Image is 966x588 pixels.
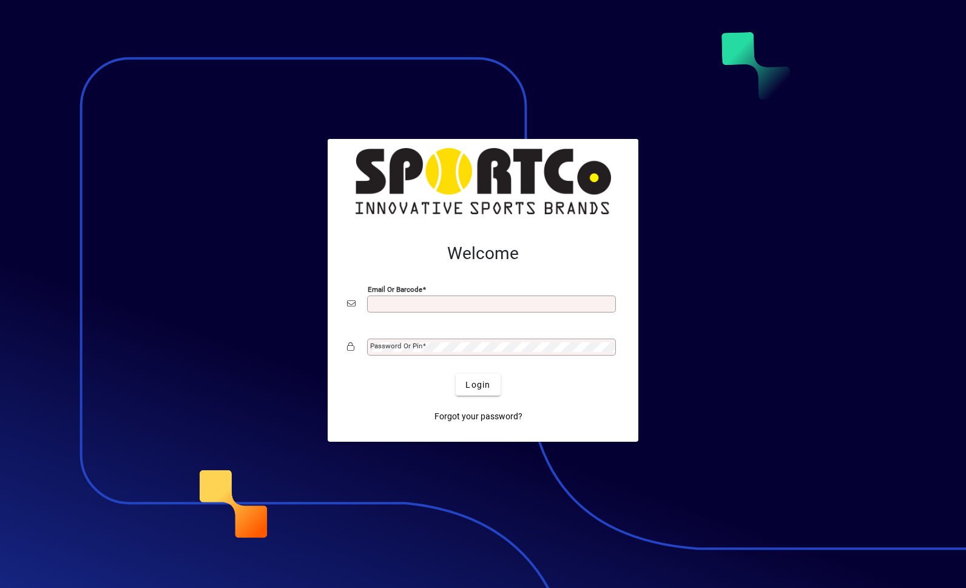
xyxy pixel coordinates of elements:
span: Login [465,379,490,391]
h2: Welcome [347,243,619,264]
span: Forgot your password? [434,410,522,423]
button: Login [456,374,500,396]
mat-label: Password or Pin [370,342,422,350]
mat-label: Email or Barcode [368,285,422,294]
a: Forgot your password? [430,405,527,427]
